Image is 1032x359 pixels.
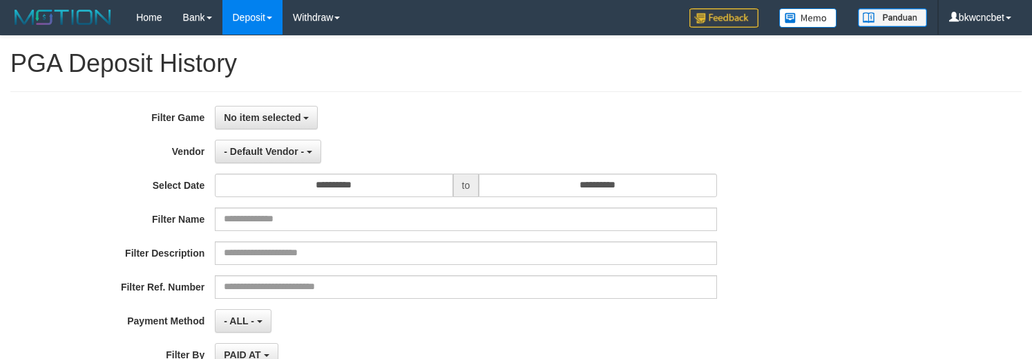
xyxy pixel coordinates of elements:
img: MOTION_logo.png [10,7,115,28]
img: Feedback.jpg [689,8,758,28]
span: to [453,174,479,197]
img: Button%20Memo.svg [779,8,837,28]
span: - ALL - [224,315,254,326]
span: No item selected [224,112,300,123]
span: - Default Vendor - [224,146,304,157]
button: - ALL - [215,309,271,333]
button: No item selected [215,106,318,129]
h1: PGA Deposit History [10,50,1022,77]
img: panduan.png [858,8,927,27]
button: - Default Vendor - [215,140,321,163]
